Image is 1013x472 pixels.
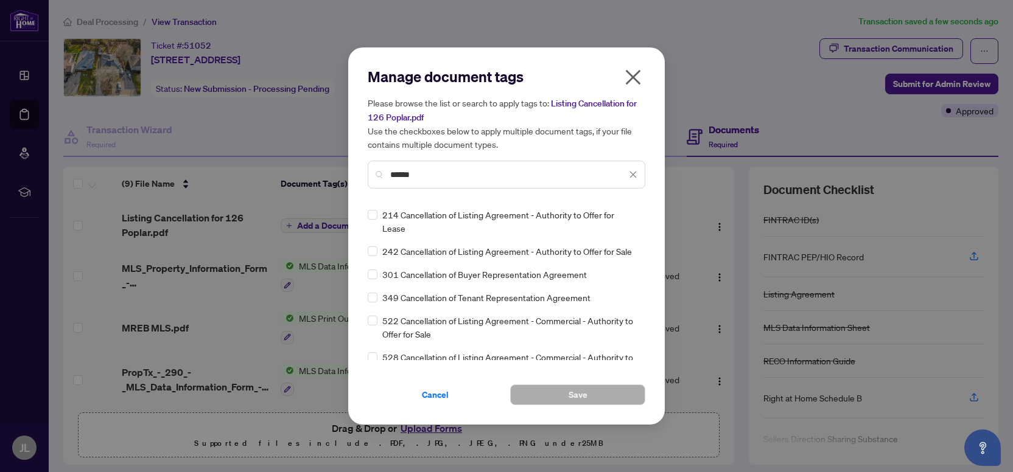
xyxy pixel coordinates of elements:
[623,68,643,87] span: close
[382,245,632,258] span: 242 Cancellation of Listing Agreement - Authority to Offer for Sale
[629,170,637,179] span: close
[368,96,645,151] h5: Please browse the list or search to apply tags to: Use the checkboxes below to apply multiple doc...
[510,384,645,405] button: Save
[382,291,591,304] span: 349 Cancellation of Tenant Representation Agreement
[382,208,638,235] span: 214 Cancellation of Listing Agreement - Authority to Offer for Lease
[382,350,638,377] span: 528 Cancellation of Listing Agreement - Commercial - Authority to Offer for Lease
[382,314,638,341] span: 522 Cancellation of Listing Agreement - Commercial - Authority to Offer for Sale
[422,385,449,404] span: Cancel
[964,429,1001,466] button: Open asap
[368,67,645,86] h2: Manage document tags
[382,268,587,281] span: 301 Cancellation of Buyer Representation Agreement
[368,384,503,405] button: Cancel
